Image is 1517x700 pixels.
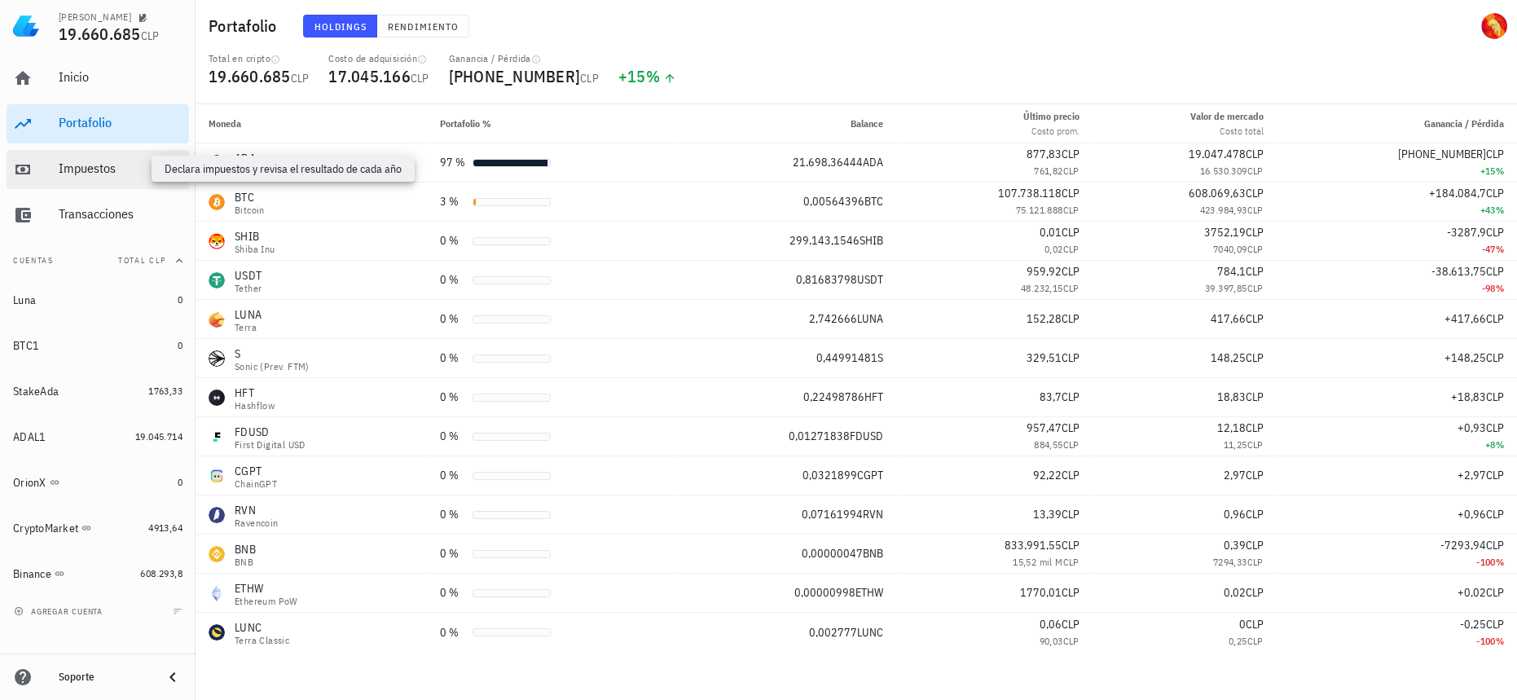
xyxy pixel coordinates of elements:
span: CLP [1486,186,1504,200]
div: 97 % [440,154,466,171]
span: Moneda [209,117,241,130]
span: CLP [1246,420,1264,435]
div: StakeAda [13,385,59,398]
div: LUNA-icon [209,311,225,328]
span: +184.084,7 [1429,186,1486,200]
th: Balance: Sin ordenar. Pulse para ordenar de forma ascendente. [676,104,896,143]
span: RVN [863,507,883,522]
div: SHIB-icon [209,233,225,249]
a: Luna 0 [7,280,189,319]
span: 0,01271838 [789,429,850,443]
span: 0 [178,476,182,488]
div: Cardano [235,166,270,176]
span: 0 [178,339,182,351]
span: CLP [1062,585,1079,600]
div: 0 % [440,545,466,562]
span: 18,83 [1217,390,1246,404]
span: 21.698,36444 [793,155,863,169]
span: CLP [1246,311,1264,326]
span: CLP [1486,507,1504,522]
span: 3752,19 [1204,225,1246,240]
span: -0,25 [1460,617,1486,632]
span: 761,82 [1034,165,1062,177]
span: 833.991,55 [1005,538,1062,553]
div: Costo prom. [1023,124,1079,139]
div: -47 [1290,241,1504,258]
div: USDT [235,267,262,284]
span: CLP [1486,585,1504,600]
span: BNB [863,546,883,561]
span: 0 [178,293,182,306]
span: 2,97 [1224,468,1246,482]
div: Inicio [59,69,182,85]
div: S-icon [209,350,225,367]
span: CLP [1246,147,1264,161]
div: LUNC [235,619,289,636]
span: % [646,65,660,87]
a: Portafolio [7,104,189,143]
span: 11,25 [1223,438,1247,451]
span: 19.045.714 [135,430,182,442]
div: 0 % [440,428,466,445]
span: CLP [1246,390,1264,404]
span: 0,01 [1040,225,1062,240]
a: Impuestos [7,150,189,189]
div: Tether [235,284,262,293]
div: Shiba Inu [235,244,275,254]
span: CLP [1062,225,1079,240]
div: ETHW-icon [209,585,225,601]
span: +2,97 [1458,468,1486,482]
span: 1770,01 [1020,585,1062,600]
span: 0,44991481 [816,350,877,365]
th: Portafolio %: Sin ordenar. Pulse para ordenar de forma ascendente. [427,104,676,143]
div: Terra [235,323,262,332]
div: SHIB [235,228,275,244]
span: agregar cuenta [17,606,103,617]
div: 0 % [440,467,466,484]
span: 48.232,15 [1021,282,1063,294]
span: CLP [1062,186,1079,200]
span: CLP [1062,147,1079,161]
span: 16.530.309 [1199,165,1247,177]
a: Binance 608.293,8 [7,554,189,593]
span: CLP [1486,264,1504,279]
span: 2,742666 [809,311,857,326]
span: 148,25 [1211,350,1246,365]
span: 0,07161994 [802,507,863,522]
span: CLP [1062,507,1079,522]
div: Costo de adquisición [328,52,429,65]
span: 0,25 [1229,635,1247,647]
span: 13,39 [1033,507,1062,522]
span: USDT [857,272,883,287]
span: -7293,94 [1440,538,1486,553]
span: [PHONE_NUMBER] [1398,147,1486,161]
span: 957,47 [1027,420,1062,435]
div: +15 [1290,163,1504,179]
span: CLP [1486,147,1504,161]
span: 107.738.118 [998,186,1062,200]
div: 0 % [440,506,466,523]
span: % [1496,556,1504,568]
span: 0,06 [1040,617,1062,632]
span: 0,96 [1224,507,1246,522]
span: 90,03 [1039,635,1062,647]
span: -38.613,75 [1431,264,1486,279]
div: Binance [13,567,51,581]
span: 17.045.166 [328,65,411,87]
span: 15,52 mil M [1013,556,1062,568]
span: 299.143,1546 [789,233,860,248]
span: CLP [1062,617,1079,632]
span: CLP [1486,311,1504,326]
div: Portafolio [59,115,182,130]
span: 0,002777 [809,625,857,640]
span: % [1496,282,1504,294]
a: StakeAda 1763,33 [7,372,189,411]
span: CLP [1247,282,1263,294]
div: First Digital USD [235,440,306,450]
span: CLP [1486,538,1504,553]
span: 608.293,8 [140,567,182,579]
span: CLP [1486,617,1504,632]
span: 39.397,85 [1205,282,1247,294]
span: CLP [580,71,599,86]
a: Transacciones [7,196,189,235]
